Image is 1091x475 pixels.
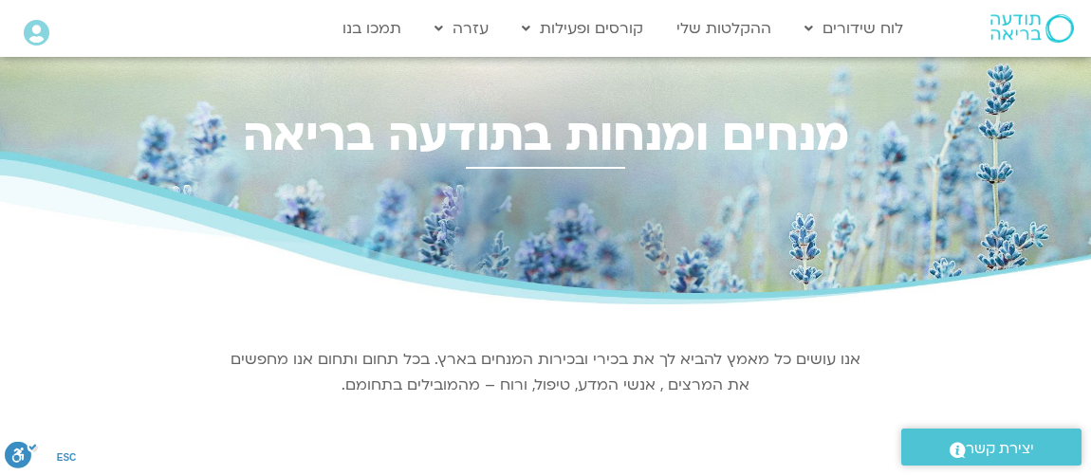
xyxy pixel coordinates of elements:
[333,10,411,46] a: תמכו בנו
[14,109,1077,161] h2: מנחים ומנחות בתודעה בריאה
[990,14,1074,43] img: תודעה בריאה
[667,10,781,46] a: ההקלטות שלי
[795,10,913,46] a: לוח שידורים
[425,10,498,46] a: עזרה
[228,347,863,398] p: אנו עושים כל מאמץ להביא לך את בכירי ובכירות המנחים בארץ. בכל תחום ותחום אנו מחפשים את המרצים , אנ...
[512,10,653,46] a: קורסים ופעילות
[901,429,1082,466] a: יצירת קשר
[966,436,1034,462] span: יצירת קשר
